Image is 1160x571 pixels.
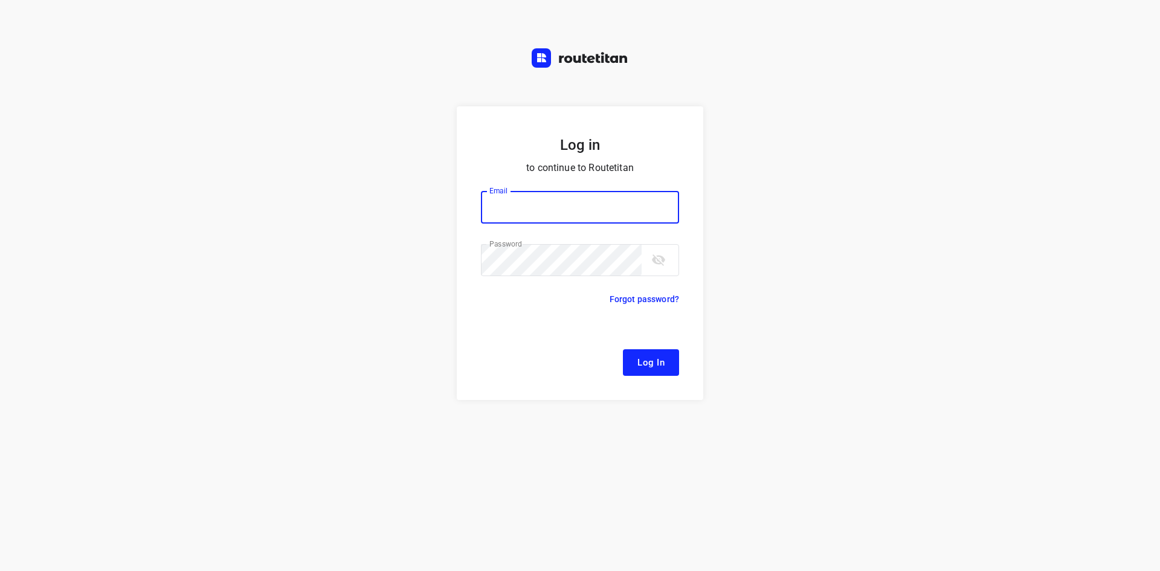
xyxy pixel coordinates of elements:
h5: Log in [481,135,679,155]
button: Log In [623,349,679,376]
p: to continue to Routetitan [481,160,679,176]
p: Forgot password? [610,292,679,306]
img: Routetitan [532,48,628,68]
button: toggle password visibility [646,248,671,272]
span: Log In [637,355,665,370]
